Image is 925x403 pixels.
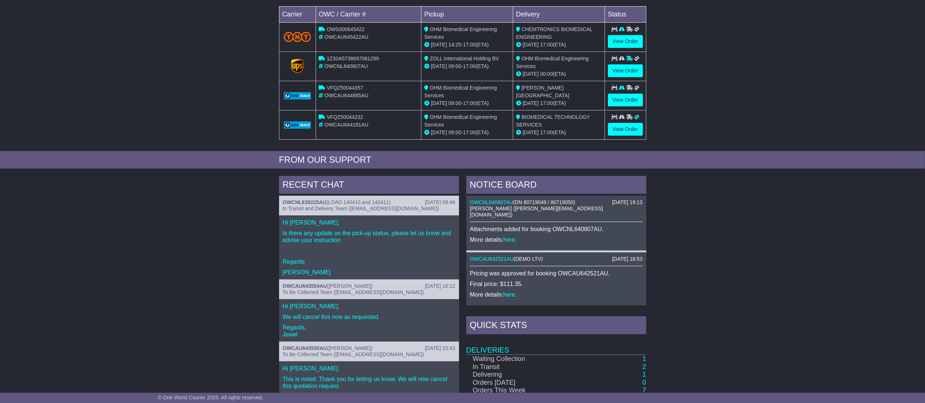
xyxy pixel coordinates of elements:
[283,324,455,338] p: Regards, Jewel
[431,100,447,106] span: [DATE]
[430,56,499,61] span: ZOLL International Holding BV
[540,100,553,106] span: 17:00
[424,63,510,70] div: - (ETA)
[516,56,589,69] span: OHM Biomedical Engineering Services
[425,199,455,206] div: [DATE] 09:46
[523,42,539,48] span: [DATE]
[425,345,455,351] div: [DATE] 15:43
[283,365,455,372] p: Hi [PERSON_NAME],
[424,41,510,49] div: - (ETA)
[463,42,476,48] span: 17:00
[283,351,424,357] span: To Be Collected Team ([EMAIL_ADDRESS][DOMAIN_NAME])
[463,63,476,69] span: 17:00
[470,199,513,205] a: OWCNL640807AU
[516,26,593,40] span: CHEMTRONICS BIOMEDICAL ENGINEERING
[283,230,455,244] p: Is there any update on the pick-up status, please let us know and advise your instruction
[448,129,461,135] span: 09:00
[466,387,572,395] td: Orders This Week
[516,99,602,107] div: (ETA)
[608,94,643,106] a: View Order
[466,176,646,196] div: NOTICE BOARD
[284,32,311,42] img: TNT_Domestic.png
[466,355,572,363] td: Waiting Collection
[503,237,515,243] a: here
[642,379,646,386] a: 0
[466,379,572,387] td: Orders [DATE]
[324,93,368,98] span: OWCAU644885AU
[466,371,572,379] td: Delivering
[283,376,455,389] p: This is noted. Thank you for letting us know. We will now cancel this quotation request.
[466,363,572,371] td: In Transit
[605,6,646,22] td: Status
[516,85,569,98] span: [PERSON_NAME][GEOGRAPHIC_DATA]
[425,283,455,289] div: [DATE] 16:12
[642,363,646,370] a: 2
[327,56,379,61] span: 1Z30A5738697081299
[279,6,316,22] td: Carrier
[284,92,311,99] img: GetCarrierServiceLogo
[448,100,461,106] span: 09:00
[608,64,643,77] a: View Order
[516,129,602,136] div: (ETA)
[283,269,455,276] p: [PERSON_NAME]
[421,6,513,22] td: Pickup
[283,283,327,289] a: OWCAU643554AU
[283,199,455,206] div: ( )
[424,26,497,40] span: OHM Biomedical Engineering Services
[431,129,447,135] span: [DATE]
[283,258,455,265] p: Regards
[470,226,643,233] p: Attachments added for booking OWCNL640807AU.
[470,291,643,298] p: More details: .
[470,199,643,206] div: ( )
[324,63,368,69] span: OWCNL640807AU
[327,114,363,120] span: VFQZ50044232
[158,395,264,400] span: © One World Courier 2025. All rights reserved.
[466,336,646,355] td: Deliveries
[470,206,603,218] span: [PERSON_NAME] ([PERSON_NAME][EMAIL_ADDRESS][DOMAIN_NAME])
[279,176,459,196] div: RECENT CHAT
[424,85,497,98] span: OHM Biomedical Engineering Services
[540,129,553,135] span: 17:00
[466,316,646,336] div: Quick Stats
[448,63,461,69] span: 09:00
[316,6,421,22] td: OWC / Carrier #
[324,122,368,128] span: OWCAU644181AU
[463,100,476,106] span: 17:00
[503,291,515,298] a: here
[463,129,476,135] span: 17:00
[608,123,643,136] a: View Order
[642,355,646,362] a: 1
[515,199,573,205] span: DN 80719049 / 80719050
[424,129,510,136] div: - (ETA)
[516,41,602,49] div: (ETA)
[283,199,327,205] a: OWCNL639225AU
[329,345,371,351] span: [PERSON_NAME]
[283,313,455,320] p: We will cancel this now as requested.
[424,114,497,128] span: OHM Biomedical Engineering Services
[284,121,311,129] img: GetCarrierServiceLogo
[283,289,424,295] span: To Be Collected Team ([EMAIL_ADDRESS][DOMAIN_NAME])
[470,270,643,277] p: Pricing was approved for booking OWCAU642521AU.
[448,42,461,48] span: 14:25
[516,114,590,128] span: BIOMEDICAL TECHNOLOGY SERVICES
[523,129,539,135] span: [DATE]
[283,283,455,289] div: ( )
[642,371,646,378] a: 1
[283,345,455,351] div: ( )
[424,99,510,107] div: - (ETA)
[279,155,646,165] div: FROM OUR SUPPORT
[327,85,363,91] span: VFQZ50044357
[608,35,643,48] a: View Order
[470,280,643,287] p: Final price: $111.35.
[291,59,304,74] img: GetCarrierServiceLogo
[327,26,365,32] span: OWS000645422
[540,42,553,48] span: 17:00
[612,256,642,262] div: [DATE] 18:53
[283,303,455,310] p: Hi [PERSON_NAME],
[513,6,605,22] td: Delivery
[328,199,389,205] span: LOAD 140410 and 140411
[470,256,514,262] a: OWCAU642521AU
[540,71,553,77] span: 00:00
[515,256,541,262] span: DEMO LTV
[516,70,602,78] div: (ETA)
